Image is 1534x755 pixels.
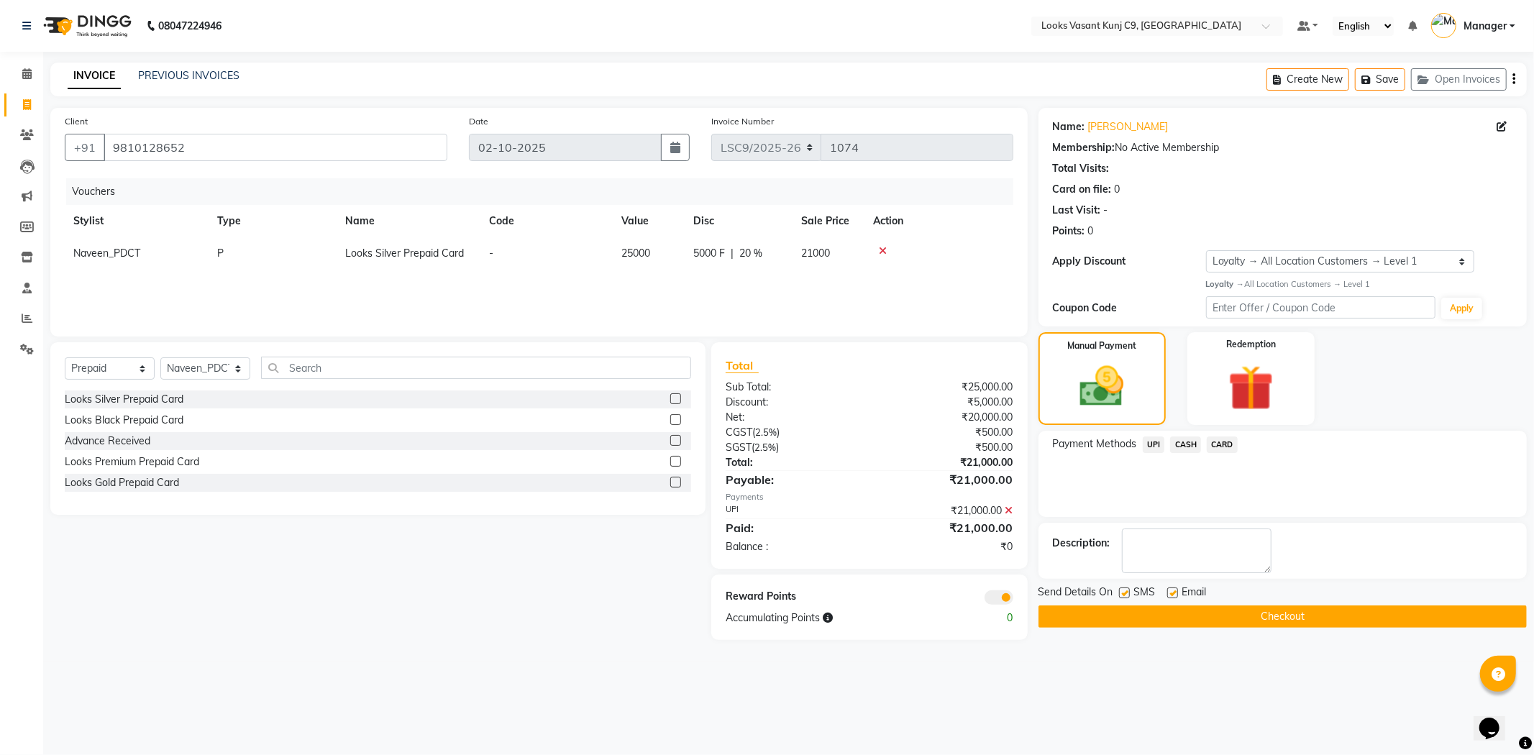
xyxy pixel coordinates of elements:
[1266,68,1349,91] button: Create New
[1038,585,1113,603] span: Send Details On
[65,115,88,128] label: Client
[1206,278,1512,290] div: All Location Customers → Level 1
[621,247,650,260] span: 25000
[869,425,1024,440] div: ₹500.00
[711,115,774,128] label: Invoice Number
[345,247,464,260] span: Looks Silver Prepaid Card
[1143,436,1165,453] span: UPI
[1431,13,1456,38] img: Manager
[68,63,121,89] a: INVOICE
[754,441,776,453] span: 2.5%
[1053,436,1137,452] span: Payment Methods
[715,410,869,425] div: Net:
[469,115,488,128] label: Date
[1053,119,1085,134] div: Name:
[869,503,1024,518] div: ₹21,000.00
[337,205,480,237] th: Name
[793,205,864,237] th: Sale Price
[480,205,613,237] th: Code
[864,205,1013,237] th: Action
[1053,140,1115,155] div: Membership:
[65,392,183,407] div: Looks Silver Prepaid Card
[869,395,1024,410] div: ₹5,000.00
[726,491,1013,503] div: Payments
[715,610,946,626] div: Accumulating Points
[715,589,869,605] div: Reward Points
[1115,182,1120,197] div: 0
[66,178,1024,205] div: Vouchers
[1053,140,1512,155] div: No Active Membership
[869,440,1024,455] div: ₹500.00
[489,247,493,260] span: -
[726,358,759,373] span: Total
[65,454,199,470] div: Looks Premium Prepaid Card
[1088,119,1169,134] a: [PERSON_NAME]
[715,380,869,395] div: Sub Total:
[1038,605,1527,628] button: Checkout
[1053,536,1110,551] div: Description:
[1088,224,1094,239] div: 0
[869,519,1024,536] div: ₹21,000.00
[1474,697,1520,741] iframe: chat widget
[715,539,869,554] div: Balance :
[801,247,830,260] span: 21000
[613,205,685,237] th: Value
[138,69,239,82] a: PREVIOUS INVOICES
[1441,298,1482,319] button: Apply
[715,395,869,410] div: Discount:
[1104,203,1108,218] div: -
[1053,182,1112,197] div: Card on file:
[37,6,135,46] img: logo
[946,610,1023,626] div: 0
[104,134,447,161] input: Search by Name/Mobile/Email/Code
[73,247,140,260] span: Naveen_PDCT
[715,471,869,488] div: Payable:
[685,205,793,237] th: Disc
[715,440,869,455] div: ( )
[1206,296,1436,319] input: Enter Offer / Coupon Code
[869,539,1024,554] div: ₹0
[726,426,752,439] span: CGST
[209,237,337,270] td: P
[1053,203,1101,218] div: Last Visit:
[715,455,869,470] div: Total:
[869,410,1024,425] div: ₹20,000.00
[731,246,734,261] span: |
[65,134,105,161] button: +91
[726,441,752,454] span: SGST
[715,519,869,536] div: Paid:
[65,205,209,237] th: Stylist
[715,503,869,518] div: UPI
[1411,68,1507,91] button: Open Invoices
[1053,161,1110,176] div: Total Visits:
[1226,338,1276,351] label: Redemption
[65,475,179,490] div: Looks Gold Prepaid Card
[65,434,150,449] div: Advance Received
[869,380,1024,395] div: ₹25,000.00
[869,471,1024,488] div: ₹21,000.00
[1206,279,1244,289] strong: Loyalty →
[715,425,869,440] div: ( )
[209,205,337,237] th: Type
[261,357,691,379] input: Search
[755,426,777,438] span: 2.5%
[158,6,222,46] b: 08047224946
[1053,301,1206,316] div: Coupon Code
[1170,436,1201,453] span: CASH
[1182,585,1207,603] span: Email
[1067,339,1136,352] label: Manual Payment
[65,413,183,428] div: Looks Black Prepaid Card
[1355,68,1405,91] button: Save
[869,455,1024,470] div: ₹21,000.00
[1464,19,1507,34] span: Manager
[1134,585,1156,603] span: SMS
[1214,360,1288,416] img: _gift.svg
[1053,254,1206,269] div: Apply Discount
[693,246,725,261] span: 5000 F
[739,246,762,261] span: 20 %
[1053,224,1085,239] div: Points:
[1207,436,1238,453] span: CARD
[1066,361,1138,412] img: _cash.svg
